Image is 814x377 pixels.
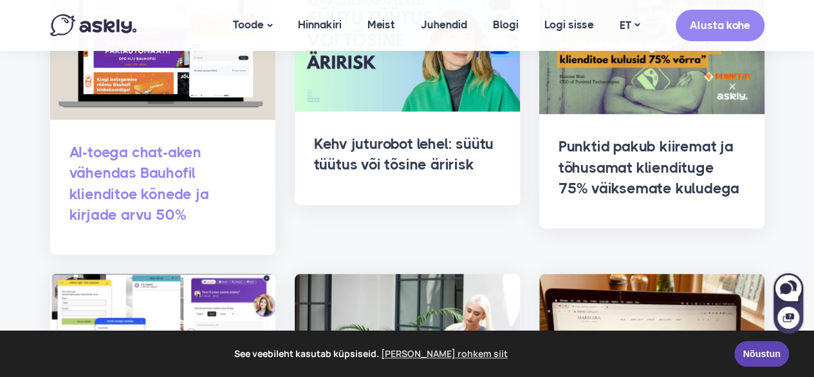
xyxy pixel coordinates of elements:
img: Askly [50,14,136,36]
span: See veebileht kasutab küpsiseid. [19,344,725,363]
a: Punktid pakub kiiremat ja tõhusamat kliendituge 75% väiksemate kuludega [559,138,739,197]
a: ET [607,16,652,35]
a: Nõustun [734,341,789,367]
a: Alusta kohe [676,10,764,41]
a: Kehv juturobot lehel: süütu tüütus või tõsine äririsk [314,135,494,173]
a: AI-toega chat-aken vähendas Bauhofil klienditoe kõnede ja kirjade arvu 50% [69,144,209,224]
a: learn more about cookies [379,344,510,363]
iframe: Askly chat [772,271,804,335]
